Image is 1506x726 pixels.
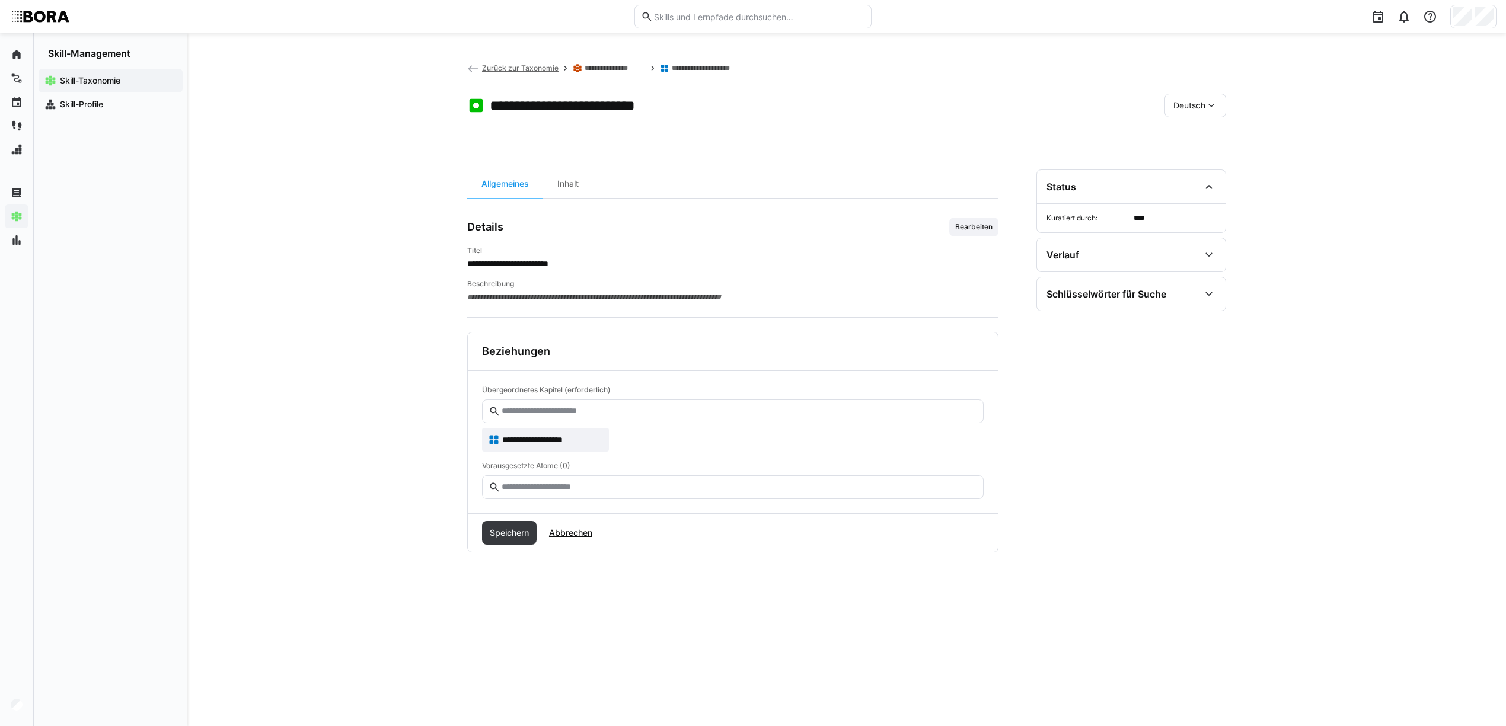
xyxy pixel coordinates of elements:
button: Abbrechen [541,521,600,545]
input: Skills und Lernpfade durchsuchen… [653,11,865,22]
a: Zurück zur Taxonomie [467,63,559,72]
span: Bearbeiten [954,222,994,232]
span: Speichern [488,527,531,539]
h4: Übergeordnetes Kapitel (erforderlich) [482,385,984,395]
span: Deutsch [1173,100,1205,111]
h4: Beschreibung [467,279,998,289]
span: Abbrechen [547,527,594,539]
h3: Details [467,220,503,234]
h3: Beziehungen [482,345,550,358]
div: Status [1046,181,1076,193]
div: Verlauf [1046,249,1079,261]
div: Allgemeines [467,169,543,198]
span: Kuratiert durch: [1046,213,1129,223]
div: Schlüsselwörter für Suche [1046,288,1166,300]
h4: Titel [467,246,998,255]
h4: Vorausgesetzte Atome (0) [482,461,984,471]
span: Zurück zur Taxonomie [482,63,559,72]
div: Inhalt [543,169,593,198]
button: Bearbeiten [949,218,998,236]
button: Speichern [482,521,537,545]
